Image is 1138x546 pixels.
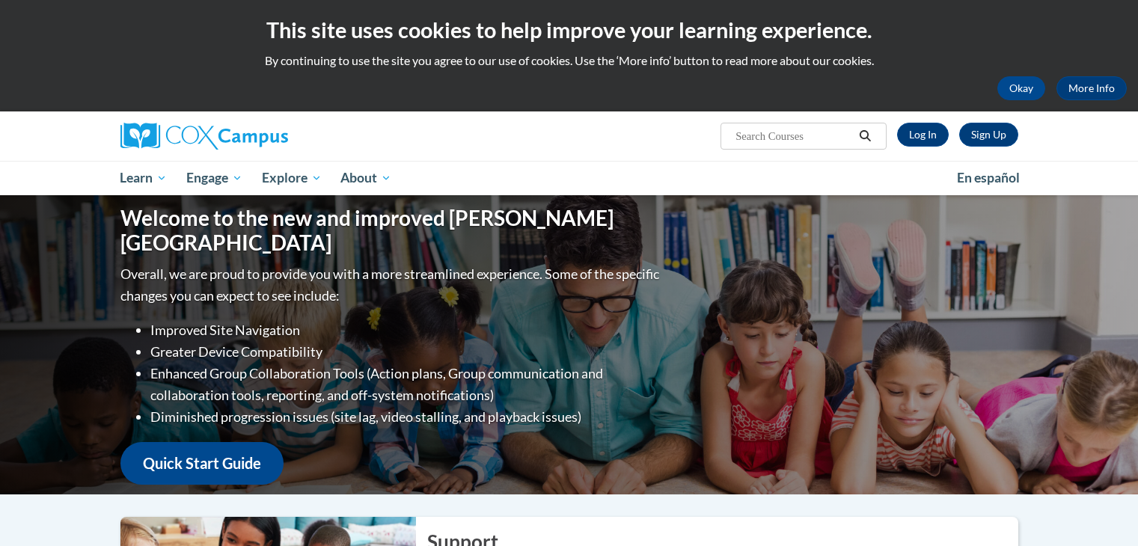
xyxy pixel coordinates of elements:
p: Overall, we are proud to provide you with a more streamlined experience. Some of the specific cha... [120,263,663,307]
h1: Welcome to the new and improved [PERSON_NAME][GEOGRAPHIC_DATA] [120,206,663,256]
input: Search Courses [734,127,854,145]
img: Cox Campus [120,123,288,150]
li: Diminished progression issues (site lag, video stalling, and playback issues) [150,406,663,428]
span: En español [957,170,1020,185]
button: Search [854,127,876,145]
a: En español [947,162,1030,194]
a: Log In [897,123,949,147]
a: Engage [177,161,252,195]
div: Main menu [98,161,1041,195]
h2: This site uses cookies to help improve your learning experience. [11,15,1127,45]
a: More Info [1056,76,1127,100]
li: Greater Device Compatibility [150,341,663,363]
p: By continuing to use the site you agree to our use of cookies. Use the ‘More info’ button to read... [11,52,1127,69]
button: Okay [997,76,1045,100]
span: Engage [186,169,242,187]
a: Explore [252,161,331,195]
span: About [340,169,391,187]
span: Explore [262,169,322,187]
li: Enhanced Group Collaboration Tools (Action plans, Group communication and collaboration tools, re... [150,363,663,406]
a: Learn [111,161,177,195]
a: Quick Start Guide [120,442,284,485]
a: About [331,161,401,195]
span: Learn [120,169,167,187]
a: Register [959,123,1018,147]
a: Cox Campus [120,123,405,150]
li: Improved Site Navigation [150,319,663,341]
